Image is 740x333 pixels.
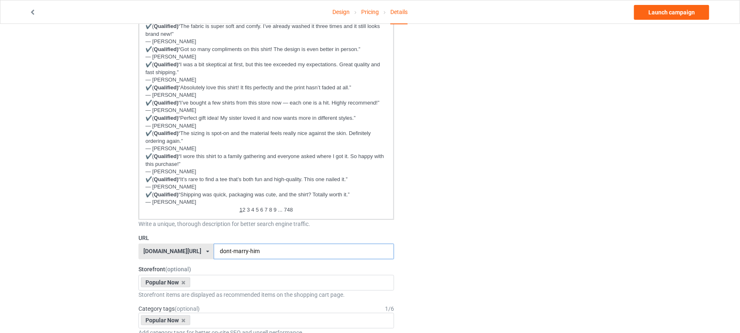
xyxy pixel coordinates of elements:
div: 1 / 6 [385,305,394,313]
p: ✔️( “I was a bit skeptical at first, but this tee exceeded my expectations. Great quality and fas... [145,61,387,76]
p: — [PERSON_NAME] [145,53,387,61]
label: URL [138,234,394,242]
p: — [PERSON_NAME] [145,183,387,191]
p: ✔️( “It’s rare to find a tee that’s both fun and high-quality. This one nailed it.” [145,176,387,184]
strong: Qualified) [154,191,178,198]
a: Design [332,0,350,23]
p: — [PERSON_NAME] [145,76,387,84]
p: — [PERSON_NAME] [145,38,387,46]
p: ✔️( “Absolutely love this shirt! It fits perfectly and the print hasn’t faded at all.” [145,84,387,92]
strong: Qualified) [154,153,178,159]
p: ✔️( “Perfect gift idea! My sister loved it and now wants more in different styles.” [145,114,387,122]
p: — [PERSON_NAME] [145,168,387,176]
strong: Qualified) [154,61,178,68]
label: Category tags [138,305,200,313]
p: 2 3 4 5 6 7 8 9 ... 748 [145,206,387,214]
p: — [PERSON_NAME] [145,91,387,99]
strong: Qualified) [154,176,178,182]
p: ✔️( “The sizing is spot-on and the material feels really nice against the skin. Definitely orderi... [145,130,387,145]
p: ✔️( “Got so many compliments on this shirt! The design is even better in person.” [145,46,387,54]
a: Pricing [361,0,379,23]
p: — [PERSON_NAME] [145,122,387,130]
span: (optional) [175,305,200,312]
p: ✔️( “I wore this shirt to a family gathering and everyone asked where I got it. So happy with thi... [145,153,387,168]
div: Popular Now [141,277,190,287]
strong: Qualified) [154,115,178,121]
u: 1 [240,207,242,213]
div: [DOMAIN_NAME][URL] [143,248,201,254]
p: ✔️( “The fabric is super soft and comfy. I’ve already washed it three times and it still looks br... [145,23,387,38]
p: — [PERSON_NAME] [145,107,387,114]
div: Write a unique, thorough description for better search engine traffic. [138,220,394,228]
p: — [PERSON_NAME] [145,198,387,206]
div: Details [390,0,408,24]
label: Storefront [138,265,394,273]
p: ✔️( “Shipping was quick, packaging was cute, and the shirt? Totally worth it.” [145,191,387,199]
a: Launch campaign [634,5,709,20]
strong: Qualified) [154,84,178,91]
strong: Qualified) [154,130,178,136]
div: Popular Now [141,315,190,325]
p: — [PERSON_NAME] [145,145,387,153]
strong: Qualified) [154,23,178,29]
div: Storefront items are displayed as recommended items on the shopping cart page. [138,291,394,299]
span: (optional) [165,266,191,272]
strong: Qualified) [154,46,178,52]
strong: Qualified) [154,100,178,106]
p: ✔️( “I’ve bought a few shirts from this store now — each one is a hit. Highly recommend!” [145,99,387,107]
